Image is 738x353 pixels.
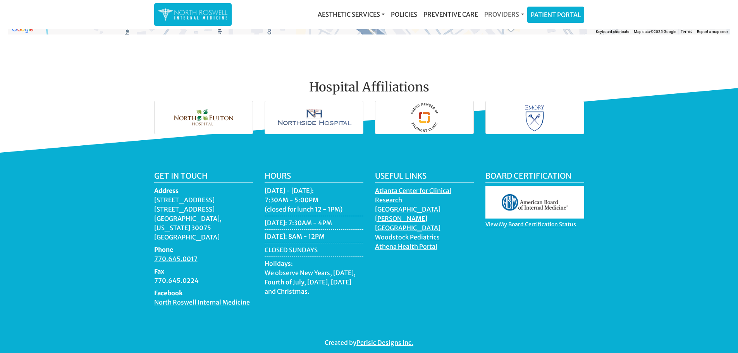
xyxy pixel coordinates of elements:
dd: 770.645.0224 [154,276,253,285]
img: North Fulton Hospital [155,101,253,134]
a: Open this area in Google Maps (opens a new window) [10,24,35,34]
dt: Facebook [154,288,253,298]
dt: Phone [154,245,253,254]
li: [DATE] - [DATE]: 7:30AM - 5:00PM (closed for lunch 12 - 1PM) [265,186,363,216]
button: Keyboard shortcuts [596,29,629,34]
h2: Hospital Affiliations [154,61,584,98]
img: Google [10,24,35,34]
a: Patient Portal [528,7,584,22]
a: Atlanta Center for Clinical Research [375,187,451,206]
dt: Address [154,186,253,195]
a: View My Board Certification Status [485,221,576,230]
a: Aesthetic Services [315,7,388,22]
a: [GEOGRAPHIC_DATA][PERSON_NAME] [375,205,440,224]
a: Athena Health Portal [375,243,437,252]
li: Holidays: We observe New Years, [DATE], Fourth of July, [DATE], [DATE] and Christmas. [265,259,363,298]
p: Created by [154,338,584,347]
li: [DATE]: 8AM - 12PM [265,232,363,243]
a: Providers [481,7,527,22]
img: aboim_logo.gif [485,186,584,219]
a: Preventive Care [420,7,481,22]
a: Report a map error [697,29,728,34]
h5: Board Certification [485,171,584,183]
a: 770.645.0017 [154,255,198,265]
a: Perisic Designs Inc. [356,339,413,348]
dd: [STREET_ADDRESS] [STREET_ADDRESS] [GEOGRAPHIC_DATA], [US_STATE] 30075 [GEOGRAPHIC_DATA] [154,195,253,242]
a: Terms (opens in new tab) [681,29,692,34]
li: [DATE]: 7:30AM - 4PM [265,218,363,230]
li: CLOSED SUNDAYS [265,245,363,257]
a: Policies [388,7,420,22]
dt: Fax [154,267,253,276]
img: Piedmont Hospital [375,101,473,134]
a: Woodstock Pediatrics [375,233,440,243]
a: [GEOGRAPHIC_DATA] [375,224,440,234]
h5: Useful Links [375,171,474,183]
span: Map data ©2025 Google [634,29,676,34]
h5: Get in touch [154,171,253,183]
img: Northside Hospital [265,101,363,134]
img: North Roswell Internal Medicine [158,7,228,22]
h5: Hours [265,171,363,183]
img: Emory Hospital [486,101,584,134]
a: North Roswell Internal Medicine [154,298,250,308]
